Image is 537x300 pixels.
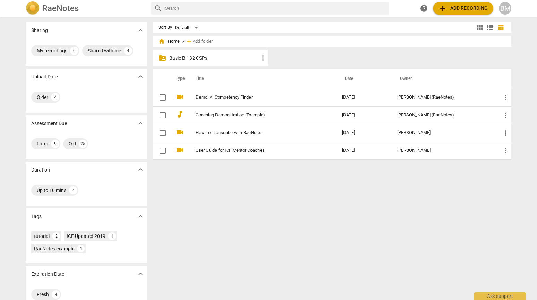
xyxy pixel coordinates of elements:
a: LogoRaeNotes [26,1,146,15]
button: Table view [495,23,506,33]
button: Show more [135,72,146,82]
div: [PERSON_NAME] (RaeNotes) [397,112,491,118]
div: tutorial [34,233,50,240]
button: Show more [135,25,146,35]
p: Assessment Due [31,120,67,127]
span: add [186,38,193,45]
div: 9 [51,140,59,148]
th: Title [187,69,336,89]
p: Expiration Date [31,270,64,278]
div: 4 [51,93,59,101]
span: audiotrack [176,110,184,119]
span: more_vert [502,93,510,102]
div: ICF Updated 2019 [67,233,105,240]
div: [PERSON_NAME] (RaeNotes) [397,95,491,100]
div: 4 [69,186,77,194]
th: Type [170,69,187,89]
div: 4 [124,47,132,55]
div: [PERSON_NAME] [397,148,491,153]
h2: RaeNotes [42,3,79,13]
div: Default [175,22,201,33]
td: [DATE] [336,106,392,124]
td: [DATE] [336,142,392,159]
span: expand_more [136,212,145,220]
div: 4 [52,290,60,299]
div: 2 [52,232,60,240]
input: Search [165,3,386,14]
th: Owner [392,69,496,89]
span: search [154,4,162,12]
button: Upload [433,2,493,15]
span: expand_more [136,73,145,81]
span: videocam [176,93,184,101]
button: Show more [135,269,146,279]
span: home [158,38,165,45]
button: Tile view [475,23,485,33]
a: User Guide for ICF Mentor Coaches [196,148,317,153]
span: more_vert [502,111,510,119]
p: Sharing [31,27,48,34]
a: Demo: AI Competency Finder [196,95,317,100]
span: videocam [176,128,184,136]
span: help [420,4,428,12]
div: Up to 10 mins [37,187,66,194]
span: more_vert [502,129,510,137]
span: Add recording [438,4,488,12]
a: Help [418,2,430,15]
span: expand_more [136,270,145,278]
div: Sort By [158,25,172,30]
div: Older [37,94,48,101]
img: Logo [26,1,40,15]
span: expand_more [136,166,145,174]
span: view_module [476,24,484,32]
p: Basic B-132 CSPs [169,55,259,62]
div: Old [69,140,76,147]
span: Add folder [193,39,213,44]
a: How To Transcribe with RaeNotes [196,130,317,135]
button: List view [485,23,495,33]
span: folder_shared [158,54,167,62]
span: more_vert [259,54,267,62]
div: [PERSON_NAME] [397,130,491,135]
div: Later [37,140,48,147]
button: Show more [135,118,146,128]
div: Ask support [474,292,526,300]
button: Show more [135,165,146,175]
span: add [438,4,447,12]
p: Duration [31,166,50,174]
div: 1 [108,232,116,240]
div: 1 [77,245,85,252]
div: Fresh [37,291,49,298]
span: expand_more [136,119,145,127]
div: Shared with me [88,47,121,54]
button: Show more [135,211,146,222]
div: 25 [79,140,87,148]
div: RaeNotes example [34,245,74,252]
th: Date [336,69,392,89]
span: videocam [176,146,184,154]
td: [DATE] [336,124,392,142]
td: [DATE] [336,89,392,106]
p: Upload Date [31,73,58,81]
button: BM [499,2,511,15]
span: table_chart [497,24,504,31]
span: more_vert [502,147,510,155]
a: Coaching Demonstration (Example) [196,112,317,118]
span: view_list [486,24,494,32]
div: 0 [70,47,78,55]
p: Tags [31,213,42,220]
div: My recordings [37,47,67,54]
span: Home [158,38,180,45]
span: expand_more [136,26,145,34]
span: / [182,39,184,44]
